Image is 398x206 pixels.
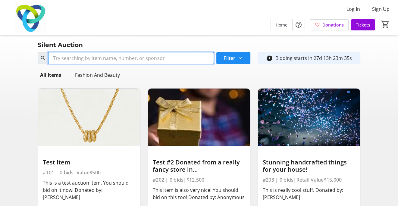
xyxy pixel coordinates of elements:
[43,168,135,177] div: #101 | 0 bids | Value $500
[346,5,360,13] span: Log In
[4,2,57,33] img: Trillium Health Partners Foundation's Logo
[271,19,292,30] a: Home
[258,89,360,146] img: Stunning handcrafted things for your house!
[372,5,390,13] span: Sign Up
[153,186,245,201] div: This item is also very nice! You should bid on this too! Donated by: Anonymous
[38,69,64,81] div: All Items
[153,159,245,173] div: Test #2 Donated from a really fancy store in [GEOGRAPHIC_DATA]
[322,22,344,28] span: Donations
[310,19,349,30] a: Donations
[367,4,394,14] button: Sign Up
[216,52,250,64] button: Filter
[263,176,355,184] div: #203 | 0 bids | Retail Value $15,000
[153,176,245,184] div: #202 | 0 bids | $12,500
[224,55,235,62] span: Filter
[263,186,355,201] div: This is really cool stuff. Donated by: [PERSON_NAME]
[342,4,365,14] button: Log In
[263,159,355,173] div: Stunning handcrafted things for your house!
[380,19,391,30] button: Cart
[275,55,352,62] div: Bidding starts in 27d 13h 23m 35s
[34,40,86,50] div: Silent Auction
[293,19,305,31] button: Help
[48,52,214,64] input: Try searching by item name, number, or sponsor
[43,179,135,201] div: This is a test auction item. You should bid on it now! Donated by: [PERSON_NAME]
[356,22,370,28] span: Tickets
[351,19,375,30] a: Tickets
[266,55,273,62] mat-icon: timer_outline
[276,22,287,28] span: Home
[38,89,140,146] img: Test Item
[43,159,135,166] div: Test Item
[73,69,122,81] div: Fashion And Beauty
[148,89,250,146] img: Test #2 Donated from a really fancy store in mississauga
